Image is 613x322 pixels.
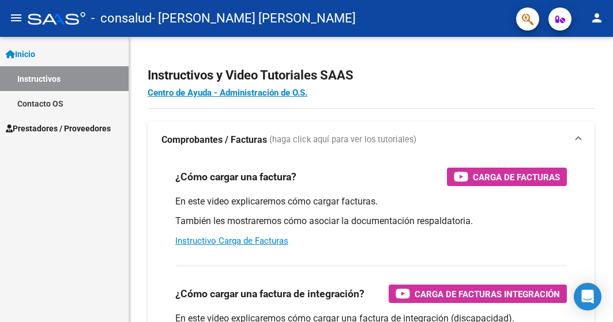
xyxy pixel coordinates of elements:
span: Prestadores / Proveedores [6,122,111,135]
mat-icon: menu [9,11,23,25]
div: Open Intercom Messenger [574,283,601,310]
h3: ¿Cómo cargar una factura de integración? [175,286,364,302]
a: Instructivo Carga de Facturas [175,236,288,246]
a: Centro de Ayuda - Administración de O.S. [148,88,307,98]
button: Carga de Facturas Integración [389,285,567,303]
h2: Instructivos y Video Tutoriales SAAS [148,65,595,86]
button: Carga de Facturas [447,168,567,186]
mat-expansion-panel-header: Comprobantes / Facturas (haga click aquí para ver los tutoriales) [148,122,595,158]
span: Carga de Facturas Integración [415,287,560,301]
strong: Comprobantes / Facturas [161,134,267,146]
p: En este video explicaremos cómo cargar facturas. [175,195,567,208]
p: También les mostraremos cómo asociar la documentación respaldatoria. [175,215,567,228]
span: - [PERSON_NAME] [PERSON_NAME] [152,6,356,31]
h3: ¿Cómo cargar una factura? [175,169,296,185]
mat-icon: person [590,11,604,25]
span: Inicio [6,48,35,60]
span: (haga click aquí para ver los tutoriales) [269,134,416,146]
span: Carga de Facturas [473,170,560,184]
span: - consalud [91,6,152,31]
